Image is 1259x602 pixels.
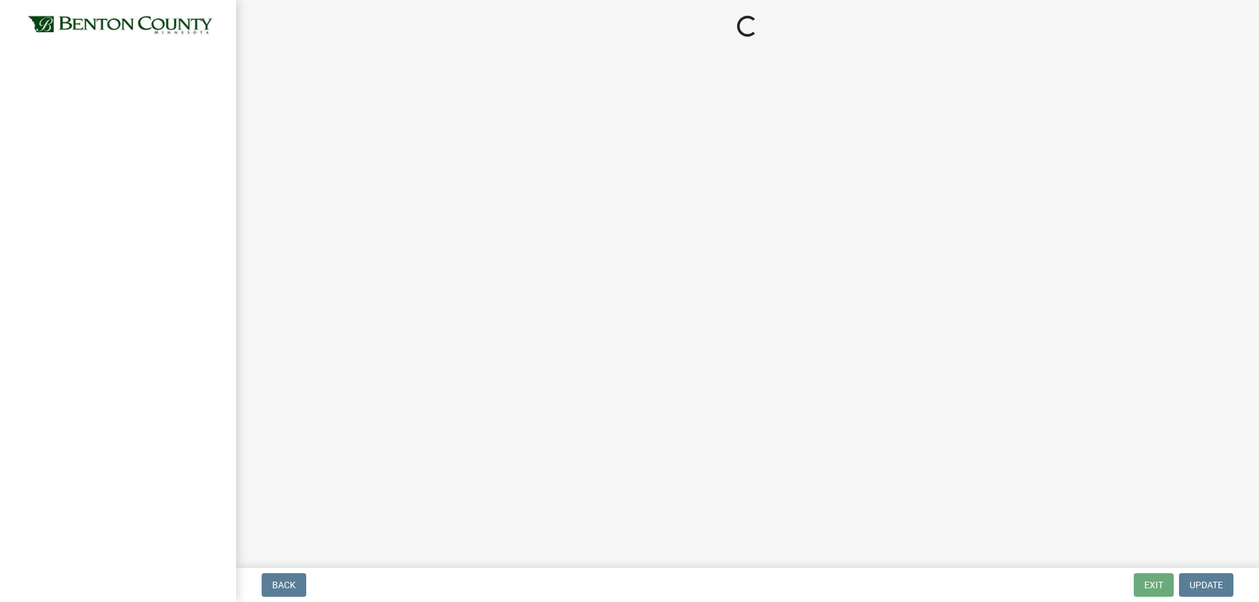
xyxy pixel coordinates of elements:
[1189,580,1223,590] span: Update
[1134,573,1174,597] button: Exit
[26,14,215,37] img: Benton County, Minnesota
[1179,573,1233,597] button: Update
[262,573,306,597] button: Back
[272,580,296,590] span: Back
